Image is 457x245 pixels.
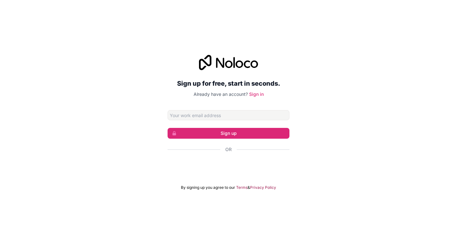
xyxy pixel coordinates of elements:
[250,185,276,190] a: Privacy Policy
[225,146,232,153] span: Or
[249,91,264,97] a: Sign in
[181,185,235,190] span: By signing up you agree to our
[248,185,250,190] span: &
[236,185,248,190] a: Terms
[168,128,289,139] button: Sign up
[168,110,289,120] input: Email address
[194,91,248,97] span: Already have an account?
[168,78,289,89] h2: Sign up for free, start in seconds.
